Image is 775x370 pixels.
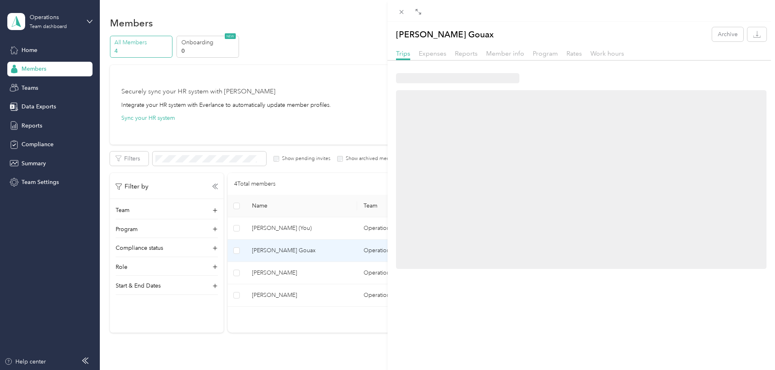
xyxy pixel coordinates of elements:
[455,50,478,57] span: Reports
[419,50,446,57] span: Expenses
[533,50,558,57] span: Program
[730,325,775,370] iframe: Everlance-gr Chat Button Frame
[566,50,582,57] span: Rates
[396,27,494,41] p: [PERSON_NAME] Gouax
[486,50,524,57] span: Member info
[712,27,743,41] button: Archive
[396,50,410,57] span: Trips
[590,50,624,57] span: Work hours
